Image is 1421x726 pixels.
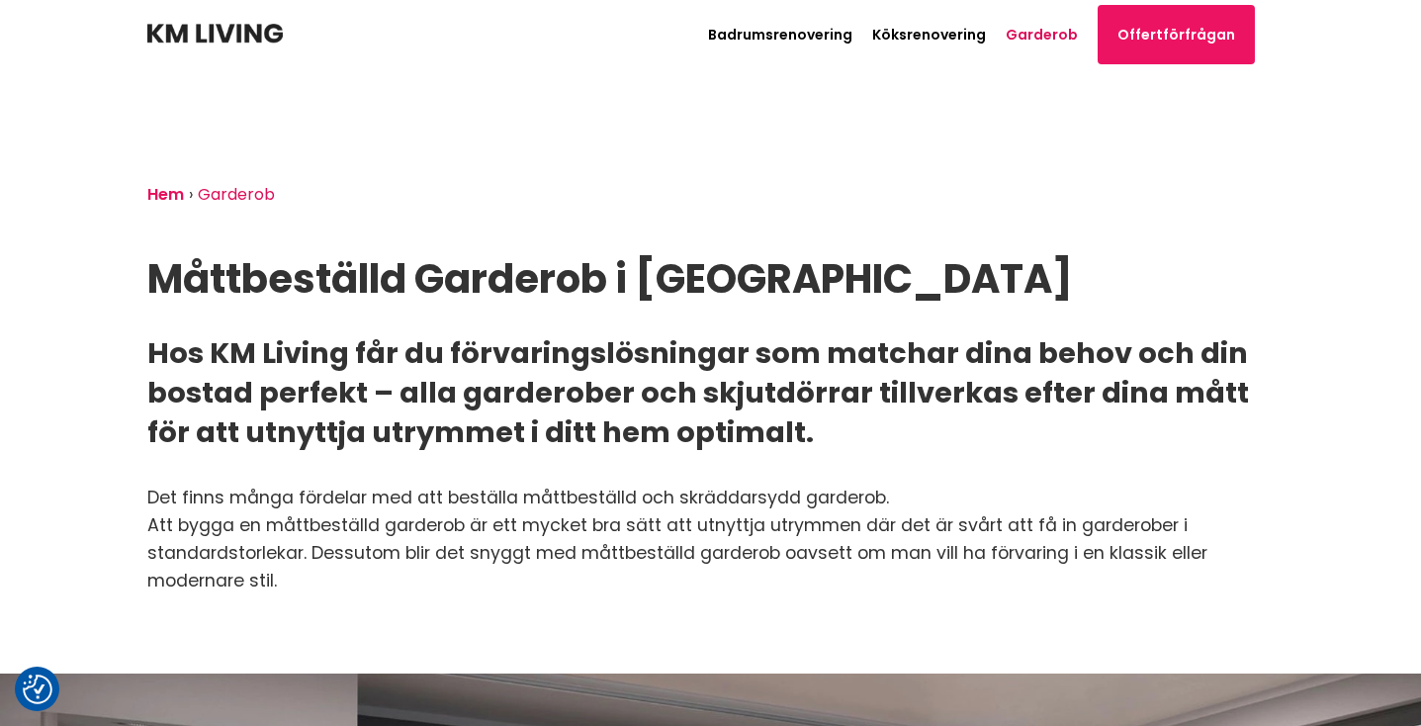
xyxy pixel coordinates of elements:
[708,25,852,45] a: Badrumsrenovering
[872,25,986,45] a: Köksrenovering
[1098,5,1255,64] a: Offertförfrågan
[147,257,1275,302] h1: Måttbeställd Garderob i [GEOGRAPHIC_DATA]
[147,24,283,44] img: KM Living
[23,675,52,704] button: Samtyckesinställningar
[198,180,280,210] li: Garderob
[147,183,184,206] a: Hem
[147,484,1275,594] p: Det finns många fördelar med att beställa måttbeställd och skräddarsydd garderob. Att bygga en må...
[1006,25,1078,45] a: Garderob
[147,333,1275,452] h2: Hos KM Living får du förvaringslösningar som matchar dina behov och din bostad perfekt – alla gar...
[189,180,198,210] li: ›
[23,675,52,704] img: Revisit consent button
